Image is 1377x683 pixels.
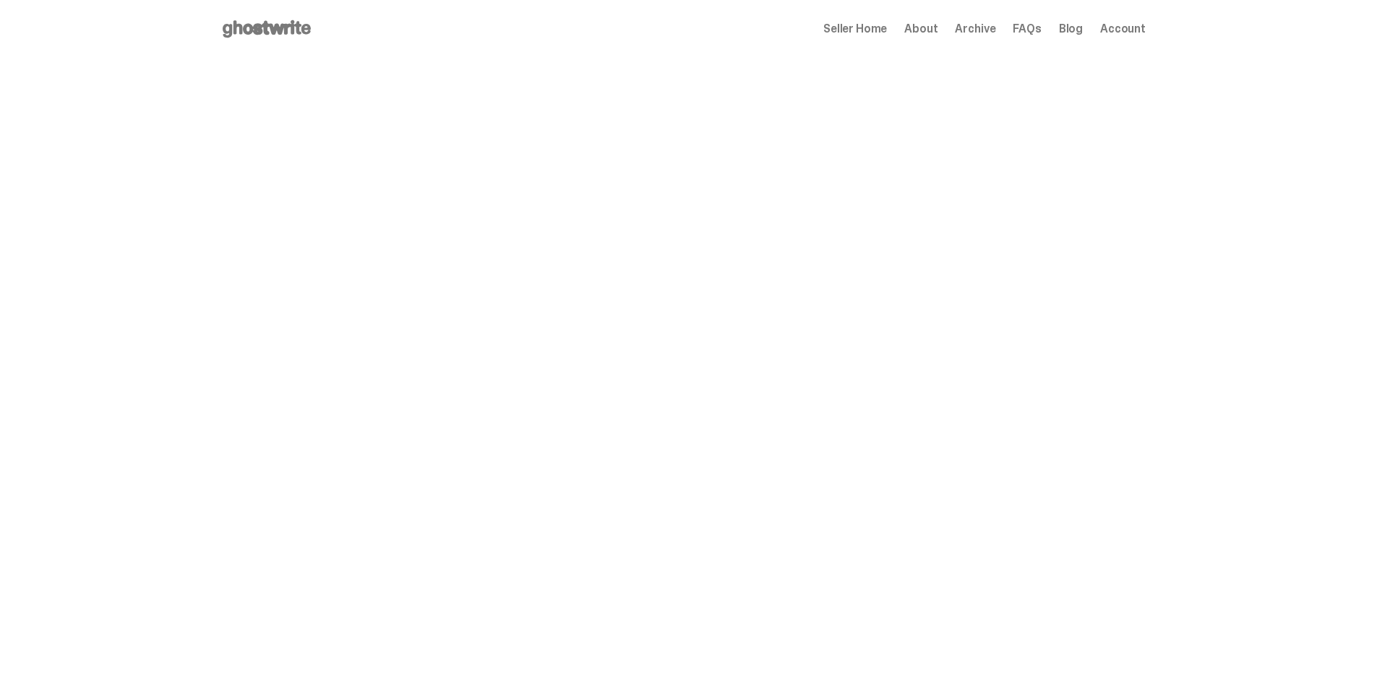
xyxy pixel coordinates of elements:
[955,23,995,35] a: Archive
[1100,23,1146,35] a: Account
[904,23,938,35] a: About
[1013,23,1041,35] a: FAQs
[823,23,887,35] a: Seller Home
[1059,23,1083,35] a: Blog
